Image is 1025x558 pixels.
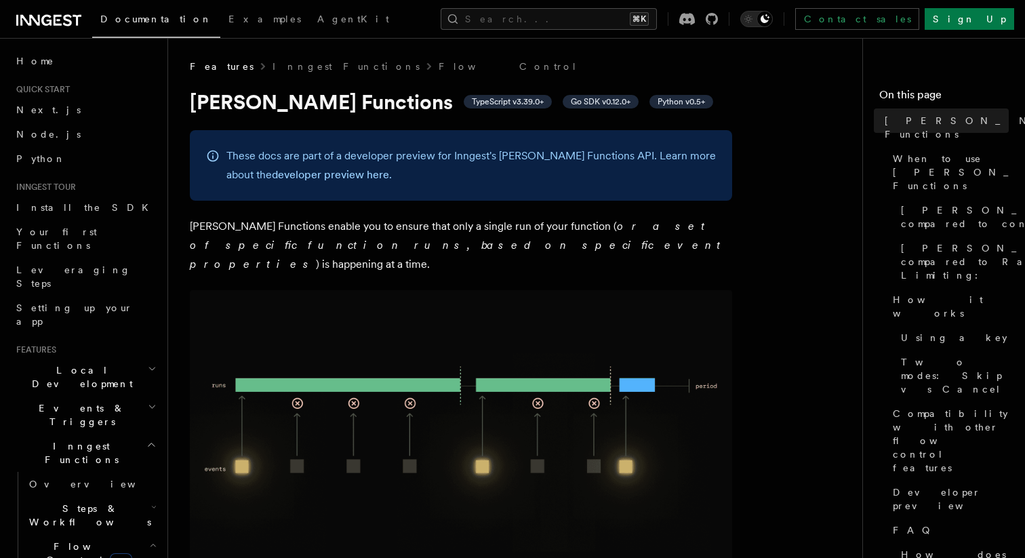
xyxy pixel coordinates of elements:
a: Python [11,146,159,171]
a: [PERSON_NAME] compared to Rate Limiting: [896,236,1009,287]
span: Next.js [16,104,81,115]
a: When to use [PERSON_NAME] Functions [887,146,1009,198]
a: Developer preview [887,480,1009,518]
p: These docs are part of a developer preview for Inngest's [PERSON_NAME] Functions API. Learn more ... [226,146,716,184]
span: Home [16,54,54,68]
a: Using a key [896,325,1009,350]
span: Compatibility with other flow control features [893,407,1009,475]
a: developer preview here [272,168,389,181]
span: Steps & Workflows [24,502,151,529]
a: [PERSON_NAME] compared to concurrency: [896,198,1009,236]
a: AgentKit [309,4,397,37]
span: FAQ [893,523,937,537]
a: Node.js [11,122,159,146]
span: Go SDK v0.12.0+ [571,96,630,107]
a: Compatibility with other flow control features [887,401,1009,480]
span: Your first Functions [16,226,97,251]
a: Overview [24,472,159,496]
a: [PERSON_NAME] Functions [879,108,1009,146]
a: Setting up your app [11,296,159,334]
span: Documentation [100,14,212,24]
a: Home [11,49,159,73]
a: Install the SDK [11,195,159,220]
a: Leveraging Steps [11,258,159,296]
span: Install the SDK [16,202,157,213]
span: Inngest Functions [11,439,146,466]
button: Events & Triggers [11,396,159,434]
span: How it works [893,293,1009,320]
button: Inngest Functions [11,434,159,472]
a: Next.js [11,98,159,122]
span: Python [16,153,66,164]
a: Examples [220,4,309,37]
span: TypeScript v3.39.0+ [472,96,544,107]
a: Documentation [92,4,220,38]
p: [PERSON_NAME] Functions enable you to ensure that only a single run of your function ( ) is happe... [190,217,732,274]
button: Steps & Workflows [24,496,159,534]
span: Events & Triggers [11,401,148,429]
span: Leveraging Steps [16,264,131,289]
span: Using a key [901,331,1007,344]
a: Contact sales [795,8,919,30]
span: Inngest tour [11,182,76,193]
h1: [PERSON_NAME] Functions [190,89,732,114]
span: Features [190,60,254,73]
a: FAQ [887,518,1009,542]
span: Python v0.5+ [658,96,705,107]
span: Quick start [11,84,70,95]
span: Two modes: Skip vs Cancel [901,355,1009,396]
button: Search...⌘K [441,8,657,30]
a: Flow Control [439,60,578,73]
a: Inngest Functions [273,60,420,73]
button: Toggle dark mode [740,11,773,27]
span: AgentKit [317,14,389,24]
span: Node.js [16,129,81,140]
span: Overview [29,479,169,490]
em: or a set of specific function runs, based on specific event properties [190,220,727,271]
a: Sign Up [925,8,1014,30]
span: Developer preview [893,485,1009,513]
span: Local Development [11,363,148,391]
a: Your first Functions [11,220,159,258]
span: Features [11,344,56,355]
button: Local Development [11,358,159,396]
a: Two modes: Skip vs Cancel [896,350,1009,401]
span: Setting up your app [16,302,133,327]
kbd: ⌘K [630,12,649,26]
span: Examples [228,14,301,24]
a: How it works [887,287,1009,325]
h4: On this page [879,87,1009,108]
